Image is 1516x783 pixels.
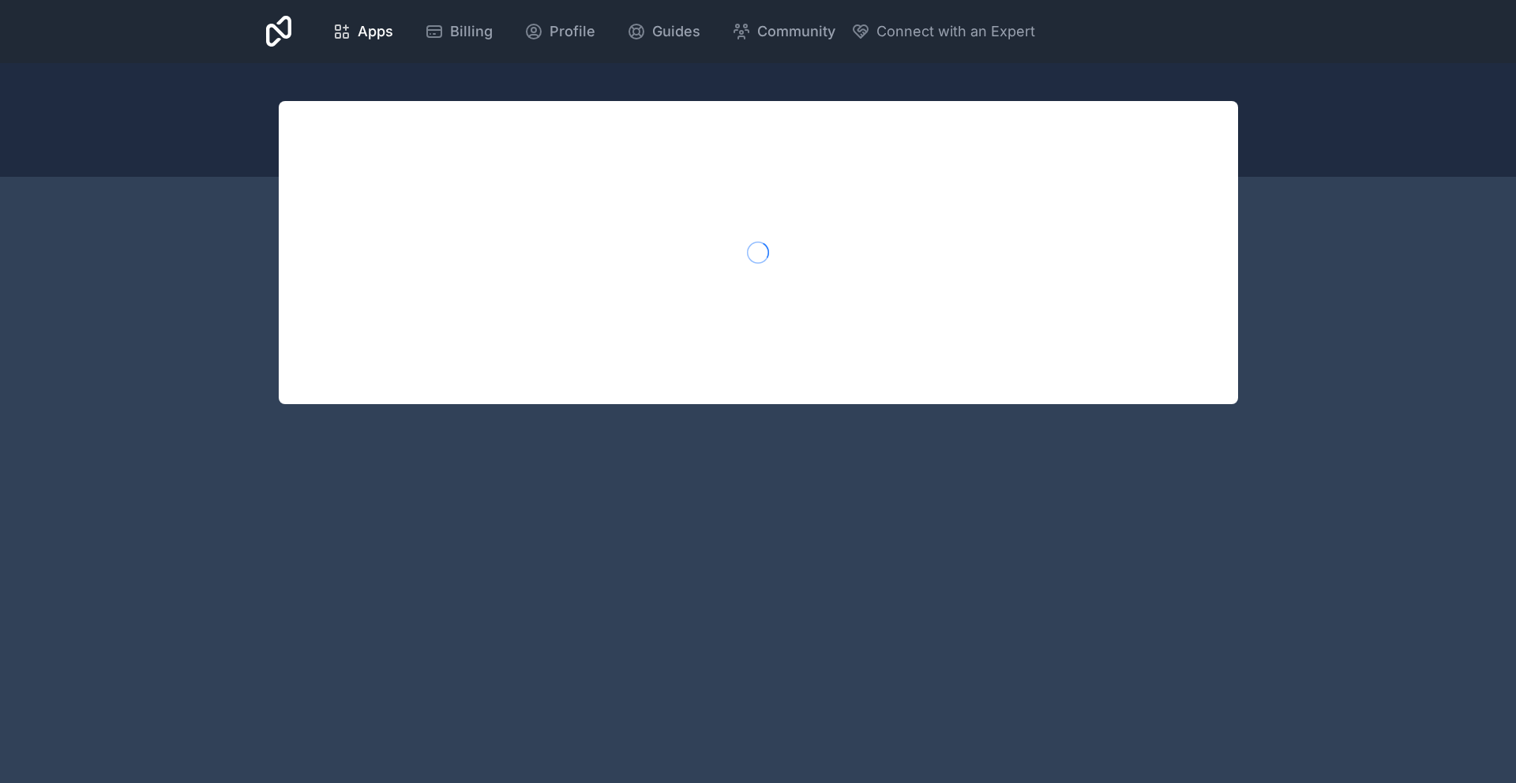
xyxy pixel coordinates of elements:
span: Connect with an Expert [876,21,1035,43]
span: Profile [550,21,595,43]
a: Community [719,14,848,49]
span: Guides [652,21,700,43]
a: Guides [614,14,713,49]
a: Profile [512,14,608,49]
button: Connect with an Expert [851,21,1035,43]
span: Community [757,21,835,43]
span: Apps [358,21,393,43]
a: Billing [412,14,505,49]
span: Billing [450,21,493,43]
a: Apps [320,14,406,49]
